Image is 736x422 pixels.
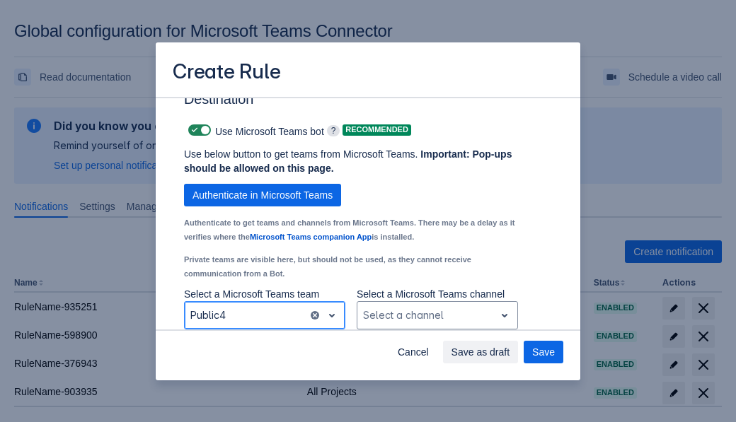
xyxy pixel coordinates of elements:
[327,125,340,136] span: ?
[452,341,510,363] span: Save as draft
[184,287,345,301] p: Select a Microsoft Teams team
[184,147,518,175] p: Use below button to get teams from Microsoft Teams.
[184,120,324,140] div: Use Microsoft Teams bot
[309,310,321,321] button: clear
[323,307,340,324] span: open
[389,341,437,363] button: Cancel
[496,307,513,324] span: open
[532,341,555,363] span: Save
[250,233,372,241] a: Microsoft Teams companion App
[524,341,563,363] button: Save
[184,255,471,278] small: Private teams are visible here, but should not be used, as they cannot receive communication from...
[192,184,333,206] span: Authenticate in Microsoft Teams
[443,341,519,363] button: Save as draft
[343,126,411,134] span: Recommended
[184,90,541,113] h3: Destination
[398,341,429,363] span: Cancel
[357,287,518,301] p: Select a Microsoft Teams channel
[184,184,341,206] button: Authenticate in Microsoft Teams
[156,97,580,331] div: Scrollable content
[173,59,281,87] h3: Create Rule
[184,218,514,241] small: Authenticate to get teams and channels from Microsoft Teams. There may be a delay as it verifies ...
